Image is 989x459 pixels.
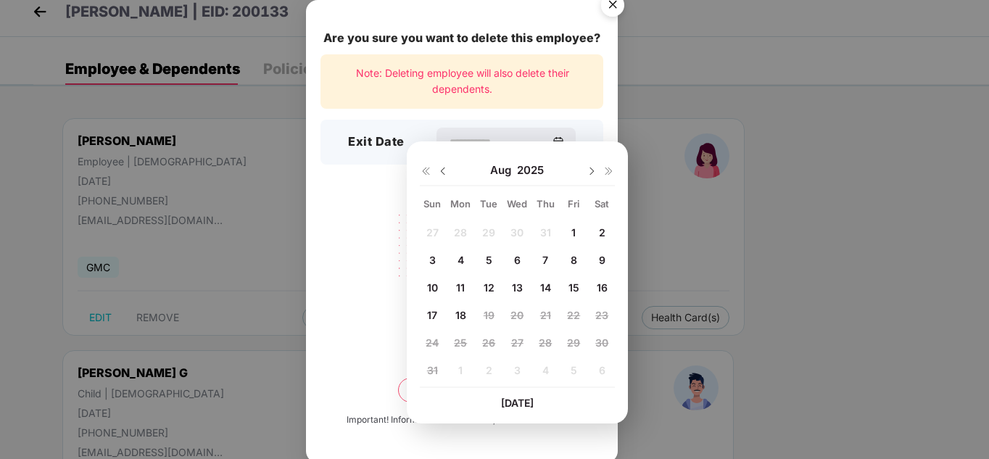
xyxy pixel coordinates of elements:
[437,165,449,177] img: svg+xml;base64,PHN2ZyBpZD0iRHJvcGRvd24tMzJ4MzIiIHhtbG5zPSJodHRwOi8vd3d3LnczLm9yZy8yMDAwL3N2ZyIgd2...
[517,163,544,178] span: 2025
[490,163,517,178] span: Aug
[553,136,564,148] img: svg+xml;base64,PHN2ZyBpZD0iQ2FsZW5kYXItMzJ4MzIiIHhtbG5zPSJodHRwOi8vd3d3LnczLm9yZy8yMDAwL3N2ZyIgd2...
[448,197,473,210] div: Mon
[427,281,438,294] span: 10
[589,197,615,210] div: Sat
[568,281,579,294] span: 15
[599,226,605,239] span: 2
[420,197,445,210] div: Sun
[398,378,526,402] button: Delete permanently
[381,205,543,318] img: svg+xml;base64,PHN2ZyB4bWxucz0iaHR0cDovL3d3dy53My5vcmcvMjAwMC9zdmciIHdpZHRoPSIyMjQiIGhlaWdodD0iMT...
[456,281,465,294] span: 11
[514,254,521,266] span: 6
[320,54,603,109] div: Note: Deleting employee will also delete their dependents.
[540,281,551,294] span: 14
[476,197,502,210] div: Tue
[429,254,436,266] span: 3
[348,133,405,152] h3: Exit Date
[571,226,576,239] span: 1
[484,281,494,294] span: 12
[347,413,577,427] div: Important! Information once deleted, can’t be recovered.
[603,165,615,177] img: svg+xml;base64,PHN2ZyB4bWxucz0iaHR0cDovL3d3dy53My5vcmcvMjAwMC9zdmciIHdpZHRoPSIxNiIgaGVpZ2h0PSIxNi...
[599,254,605,266] span: 9
[597,281,608,294] span: 16
[455,309,466,321] span: 18
[533,197,558,210] div: Thu
[586,165,597,177] img: svg+xml;base64,PHN2ZyBpZD0iRHJvcGRvd24tMzJ4MzIiIHhtbG5zPSJodHRwOi8vd3d3LnczLm9yZy8yMDAwL3N2ZyIgd2...
[486,254,492,266] span: 5
[571,254,577,266] span: 8
[542,254,548,266] span: 7
[512,281,523,294] span: 13
[458,254,464,266] span: 4
[501,397,534,409] span: [DATE]
[420,165,431,177] img: svg+xml;base64,PHN2ZyB4bWxucz0iaHR0cDovL3d3dy53My5vcmcvMjAwMC9zdmciIHdpZHRoPSIxNiIgaGVpZ2h0PSIxNi...
[320,29,603,47] div: Are you sure you want to delete this employee?
[505,197,530,210] div: Wed
[561,197,587,210] div: Fri
[427,309,437,321] span: 17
